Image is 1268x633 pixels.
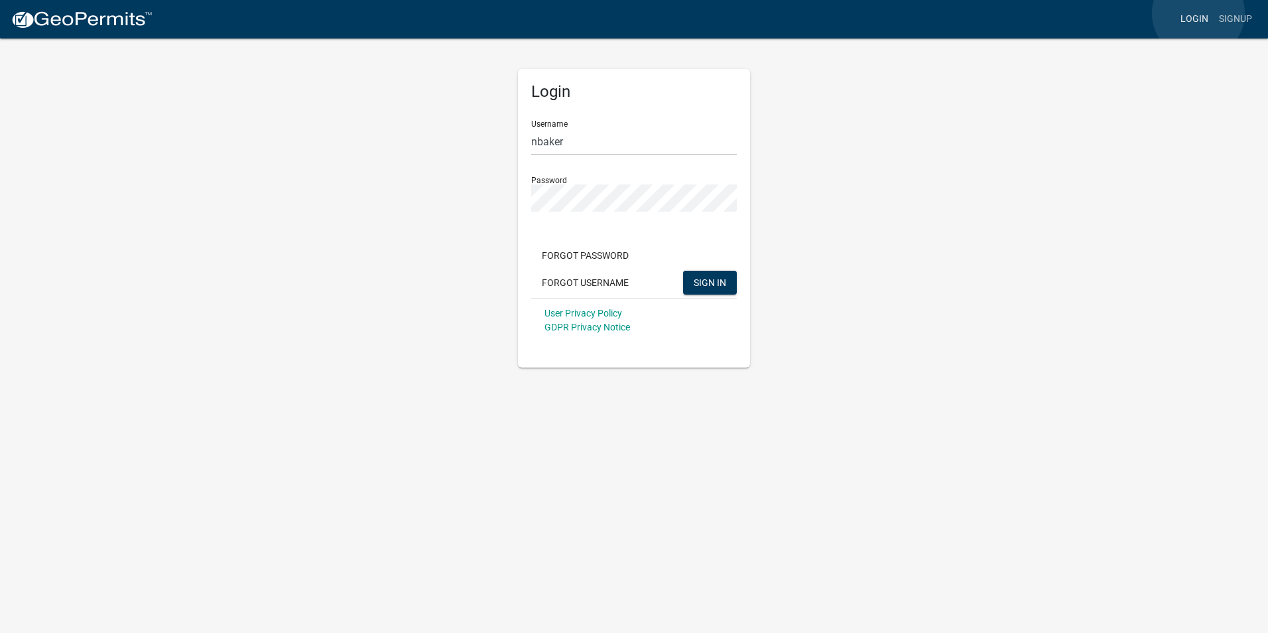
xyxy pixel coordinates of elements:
[544,322,630,332] a: GDPR Privacy Notice
[531,244,639,267] button: Forgot Password
[1214,7,1257,32] a: Signup
[694,277,726,287] span: SIGN IN
[544,308,622,318] a: User Privacy Policy
[531,82,737,102] h5: Login
[683,271,737,295] button: SIGN IN
[1175,7,1214,32] a: Login
[531,271,639,295] button: Forgot Username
